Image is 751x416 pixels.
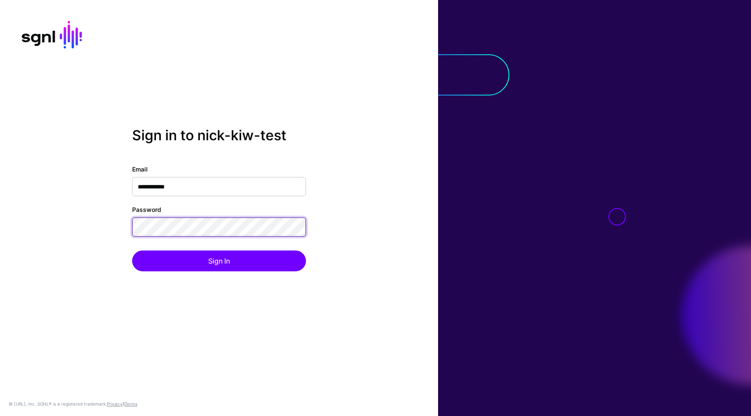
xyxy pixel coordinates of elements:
[9,400,137,407] div: © [URL], Inc. SGNL® is a registered trademark. &
[132,251,306,271] button: Sign In
[132,205,161,214] label: Password
[107,401,123,406] a: Privacy
[132,165,148,174] label: Email
[125,401,137,406] a: Terms
[132,127,306,144] h2: Sign in to nick-kiw-test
